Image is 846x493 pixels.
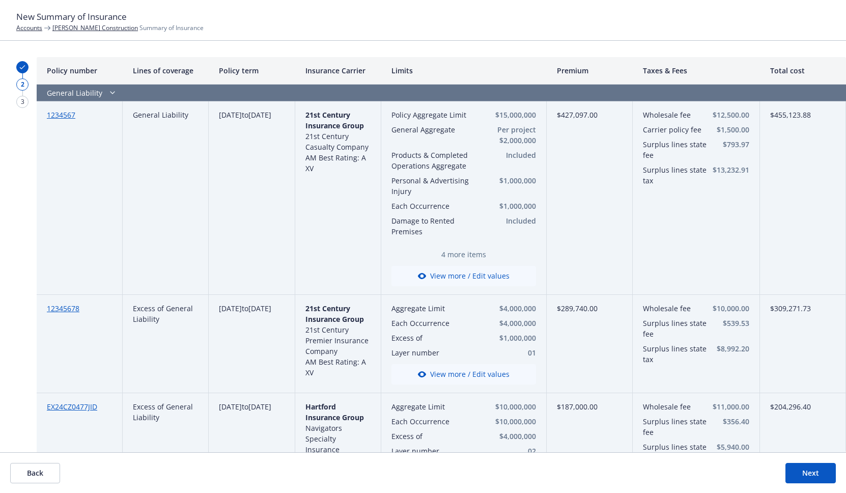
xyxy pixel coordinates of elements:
[785,463,836,483] button: Next
[391,215,481,237] button: Damage to Rented Premises
[485,303,536,314] button: $4,000,000
[123,101,209,295] div: General Liability
[713,109,749,120] button: $12,500.00
[713,303,749,314] span: $10,000.00
[484,401,536,412] button: $10,000,000
[47,110,75,120] a: 1234567
[485,333,536,343] button: $1,000,000
[643,318,709,339] button: Surplus lines state fee
[219,402,242,412] span: [DATE]
[547,295,633,393] div: $289,740.00
[287,57,295,84] button: Resize column
[713,165,749,175] button: $13,232.91
[391,446,480,456] span: Layer number
[219,110,242,120] span: [DATE]
[485,347,536,358] button: 01
[123,295,209,393] div: Excess of General Liability
[484,431,536,442] span: $4,000,000
[713,318,749,328] span: $539.53
[123,57,209,85] div: Lines of coverage
[391,303,481,314] span: Aggregate Limit
[547,57,633,85] div: Premium
[391,333,481,343] span: Excess of
[52,23,204,32] span: Summary of Insurance
[643,416,709,437] button: Surplus lines state fee
[643,442,709,463] button: Surplus lines state tax
[391,401,480,412] button: Aggregate Limit
[643,165,709,186] button: Surplus lines state tax
[391,249,536,260] span: 4 more items
[539,57,547,84] button: Resize column
[391,266,536,286] button: View more / Edit values
[547,101,633,295] div: $427,097.00
[209,101,295,295] div: to
[485,109,536,120] span: $15,000,000
[305,325,369,356] span: 21st Century Premier Insurance Company
[713,401,749,412] button: $11,000.00
[643,109,709,120] span: Wholesale fee
[305,402,364,422] span: Hartford Insurance Group
[391,109,481,120] button: Policy Aggregate Limit
[391,175,481,197] span: Personal & Advertising Injury
[485,124,536,146] button: Per project $2,000,000
[485,150,536,160] button: Included
[305,153,366,173] span: AM Best Rating: A XV
[391,150,481,171] button: Products & Completed Operations Aggregate
[485,318,536,328] button: $4,000,000
[47,304,79,313] a: 12345678
[760,295,846,393] div: $309,271.73
[484,446,536,456] button: 02
[391,431,480,442] button: Excess of
[643,343,709,365] button: Surplus lines state tax
[760,57,846,85] div: Total cost
[752,57,760,84] button: Resize column
[391,124,481,135] span: General Aggregate
[37,57,123,85] div: Policy number
[391,347,481,358] span: Layer number
[484,416,536,427] button: $10,000,000
[37,85,633,101] div: General Liability
[391,416,480,427] button: Each Occurrence
[16,23,42,32] a: Accounts
[760,101,846,295] div: $455,123.88
[248,304,271,313] span: [DATE]
[305,131,369,152] span: 21st Century Casualty Company
[16,78,29,91] div: 2
[633,57,760,85] div: Taxes & Fees
[643,303,709,314] button: Wholesale fee
[485,201,536,211] button: $1,000,000
[52,23,138,32] a: [PERSON_NAME] Construction
[713,139,749,150] button: $793.97
[391,364,536,385] button: View more / Edit values
[47,402,97,412] a: EX24CZ0477JID
[295,57,381,85] div: Insurance Carrier
[391,318,481,328] span: Each Occurrence
[391,201,481,211] span: Each Occurrence
[643,401,709,412] button: Wholesale fee
[219,304,242,313] span: [DATE]
[115,57,123,84] button: Resize column
[485,175,536,186] button: $1,000,000
[713,416,749,427] button: $356.40
[305,304,364,324] span: 21st Century Insurance Group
